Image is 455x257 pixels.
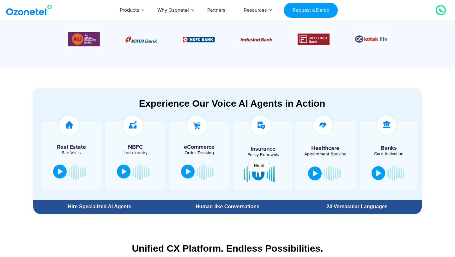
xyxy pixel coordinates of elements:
[108,144,162,150] h5: NBFC
[173,144,226,150] h5: eCommerce
[108,151,162,155] div: Loan Inquiry
[45,151,98,155] div: Site Visits
[125,36,157,43] img: Picture8.png
[125,35,157,43] div: 1 / 6
[355,34,387,44] img: Picture26.jpg
[284,3,338,18] a: Request a Demo
[68,31,100,47] img: Picture13.png
[68,31,100,47] div: 6 / 6
[298,34,330,45] div: 4 / 6
[173,151,226,155] div: Order Tracking
[298,34,330,45] img: Picture12.png
[183,37,215,42] img: Picture9.png
[300,146,351,151] h5: Healthcare
[240,38,272,41] img: Picture10.png
[45,144,98,150] h5: Real Estate
[236,146,290,152] h5: Insurance
[355,34,387,44] div: 5 / 6
[300,152,351,156] div: Appointment Booking
[36,243,419,254] div: Unified CX Platform. Endless Possibilities.
[39,98,425,109] div: Experience Our Voice AI Agents in Action
[363,145,415,151] h5: Banks
[240,35,272,43] div: 3 / 6
[183,35,215,43] div: 2 / 6
[295,204,419,209] div: 24 Vernacular Languages
[236,153,290,157] div: Policy Renewals
[36,204,163,209] div: Hire Specialized AI Agents
[68,31,387,47] div: Image Carousel
[363,152,415,156] div: Card Activation
[166,204,289,209] div: Human-like Conversations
